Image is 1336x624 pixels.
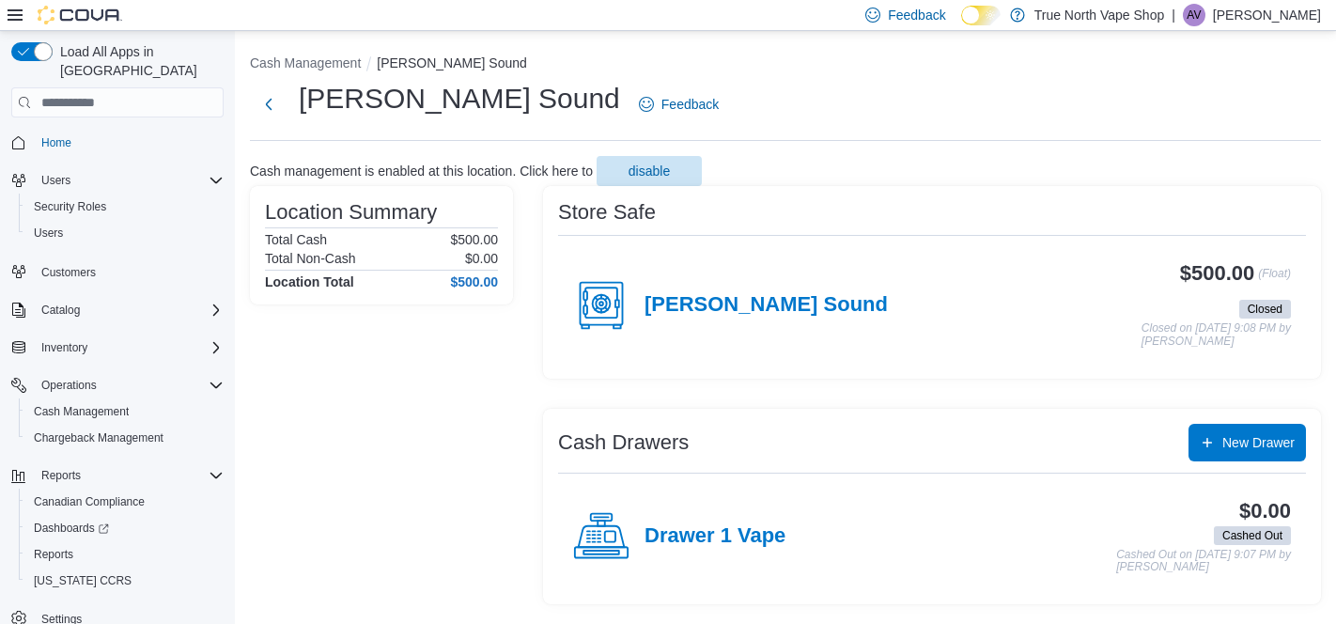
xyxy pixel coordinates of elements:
a: Reports [26,543,81,566]
span: Canadian Compliance [34,494,145,509]
button: Inventory [4,335,231,361]
button: Catalog [34,299,87,321]
span: Security Roles [34,199,106,214]
span: Closed [1239,300,1291,319]
button: Users [4,167,231,194]
p: $0.00 [465,251,498,266]
span: Reports [26,543,224,566]
a: Customers [34,261,103,284]
p: True North Vape Shop [1034,4,1165,26]
a: Dashboards [26,517,117,539]
button: Chargeback Management [19,425,231,451]
p: [PERSON_NAME] [1213,4,1321,26]
span: disable [629,162,670,180]
span: Cashed Out [1214,526,1291,545]
span: Washington CCRS [26,569,224,592]
h3: Location Summary [265,201,437,224]
button: Users [19,220,231,246]
span: Operations [34,374,224,397]
h3: $500.00 [1180,262,1254,285]
img: Cova [38,6,122,24]
button: Cash Management [19,398,231,425]
span: Feedback [888,6,945,24]
input: Dark Mode [961,6,1001,25]
h3: $0.00 [1239,500,1291,523]
button: Reports [19,541,231,568]
span: Catalog [34,299,224,321]
button: Canadian Compliance [19,489,231,515]
a: Chargeback Management [26,427,171,449]
p: $500.00 [450,232,498,247]
span: Reports [34,547,73,562]
a: Canadian Compliance [26,491,152,513]
span: Operations [41,378,97,393]
h6: Total Cash [265,232,327,247]
h1: [PERSON_NAME] Sound [299,80,620,117]
span: Users [26,222,224,244]
a: Users [26,222,70,244]
span: Inventory [34,336,224,359]
h4: $500.00 [450,274,498,289]
h6: Total Non-Cash [265,251,356,266]
span: Cash Management [34,404,129,419]
h3: Cash Drawers [558,431,689,454]
button: disable [597,156,702,186]
button: Reports [4,462,231,489]
h3: Store Safe [558,201,656,224]
p: Cashed Out on [DATE] 9:07 PM by [PERSON_NAME] [1116,549,1291,574]
span: Home [34,131,224,154]
span: Feedback [661,95,719,114]
span: Dashboards [26,517,224,539]
a: Cash Management [26,400,136,423]
span: Dark Mode [961,25,962,26]
button: Cash Management [250,55,361,70]
span: Canadian Compliance [26,491,224,513]
button: Next [250,86,287,123]
span: Chargeback Management [26,427,224,449]
span: Dashboards [34,521,109,536]
span: Load All Apps in [GEOGRAPHIC_DATA] [53,42,224,80]
a: Feedback [631,86,726,123]
button: New Drawer [1188,424,1306,461]
p: | [1172,4,1175,26]
p: Cash management is enabled at this location. Click here to [250,164,593,179]
a: [US_STATE] CCRS [26,569,139,592]
span: New Drawer [1222,433,1295,452]
button: Security Roles [19,194,231,220]
a: Home [34,132,79,154]
nav: An example of EuiBreadcrumbs [250,54,1321,76]
button: [US_STATE] CCRS [19,568,231,594]
button: Inventory [34,336,95,359]
h4: Location Total [265,274,354,289]
span: Security Roles [26,195,224,218]
button: Operations [34,374,104,397]
button: [PERSON_NAME] Sound [377,55,527,70]
span: Catalog [41,303,80,318]
span: [US_STATE] CCRS [34,573,132,588]
span: Cash Management [26,400,224,423]
span: Users [34,169,224,192]
span: Customers [41,265,96,280]
button: Reports [34,464,88,487]
button: Catalog [4,297,231,323]
button: Users [34,169,78,192]
a: Dashboards [19,515,231,541]
p: (Float) [1258,262,1291,296]
h4: [PERSON_NAME] Sound [645,293,888,318]
div: AndrewOS Vape [1183,4,1205,26]
button: Home [4,129,231,156]
span: Home [41,135,71,150]
span: Users [34,226,63,241]
span: Cashed Out [1222,527,1282,544]
span: Chargeback Management [34,430,163,445]
h4: Drawer 1 Vape [645,524,785,549]
p: Closed on [DATE] 9:08 PM by [PERSON_NAME] [1142,322,1291,348]
span: Users [41,173,70,188]
span: AV [1187,4,1201,26]
span: Customers [34,259,224,283]
a: Security Roles [26,195,114,218]
span: Reports [34,464,224,487]
button: Customers [4,257,231,285]
span: Reports [41,468,81,483]
span: Inventory [41,340,87,355]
